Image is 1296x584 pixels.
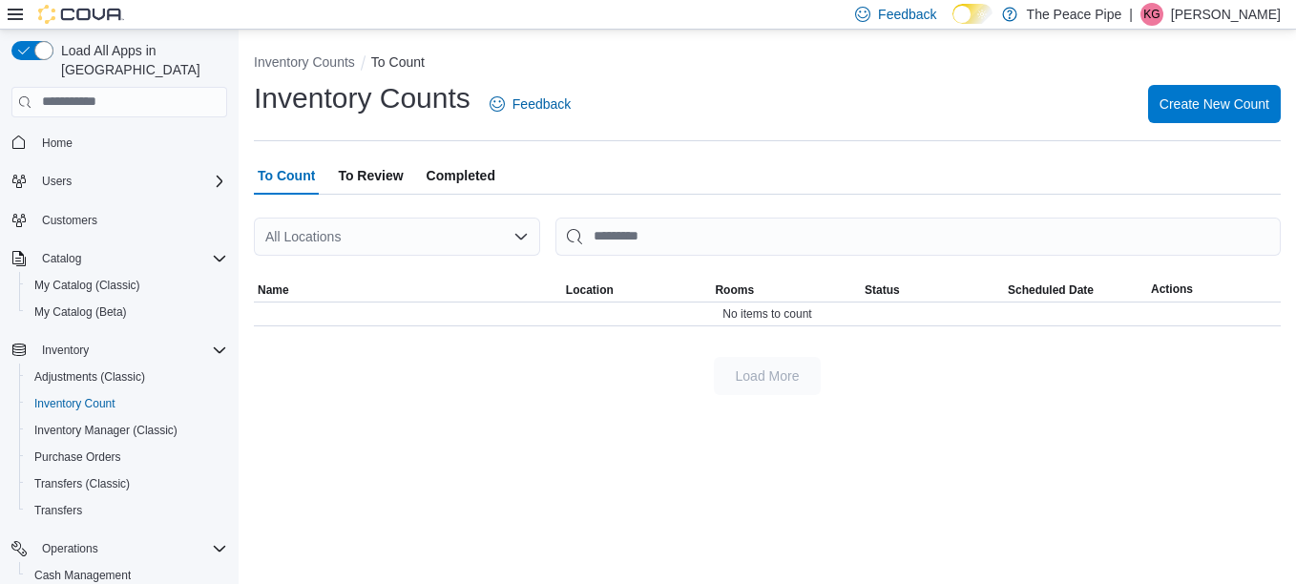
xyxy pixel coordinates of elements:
[34,170,79,193] button: Users
[427,156,495,195] span: Completed
[1027,3,1122,26] p: The Peace Pipe
[19,417,235,444] button: Inventory Manager (Classic)
[34,304,127,320] span: My Catalog (Beta)
[34,132,80,155] a: Home
[258,282,289,298] span: Name
[513,229,529,244] button: Open list of options
[27,472,137,495] a: Transfers (Classic)
[878,5,936,24] span: Feedback
[34,568,131,583] span: Cash Management
[4,337,235,364] button: Inventory
[27,301,227,323] span: My Catalog (Beta)
[19,299,235,325] button: My Catalog (Beta)
[4,168,235,195] button: Users
[34,423,178,438] span: Inventory Manager (Classic)
[562,279,712,302] button: Location
[952,24,953,25] span: Dark Mode
[34,247,227,270] span: Catalog
[27,301,135,323] a: My Catalog (Beta)
[4,535,235,562] button: Operations
[42,343,89,358] span: Inventory
[254,54,355,70] button: Inventory Counts
[42,136,73,151] span: Home
[371,54,425,70] button: To Count
[566,282,614,298] span: Location
[555,218,1281,256] input: This is a search bar. After typing your query, hit enter to filter the results lower in the page.
[4,245,235,272] button: Catalog
[1143,3,1160,26] span: KG
[952,4,993,24] input: Dark Mode
[53,41,227,79] span: Load All Apps in [GEOGRAPHIC_DATA]
[34,209,105,232] a: Customers
[19,497,235,524] button: Transfers
[34,396,115,411] span: Inventory Count
[19,272,235,299] button: My Catalog (Classic)
[27,392,123,415] a: Inventory Count
[27,446,227,469] span: Purchase Orders
[34,170,227,193] span: Users
[254,79,470,117] h1: Inventory Counts
[19,444,235,470] button: Purchase Orders
[1140,3,1163,26] div: Katie Gordon
[34,339,96,362] button: Inventory
[42,213,97,228] span: Customers
[27,365,153,388] a: Adjustments (Classic)
[27,274,148,297] a: My Catalog (Classic)
[34,449,121,465] span: Purchase Orders
[27,499,227,522] span: Transfers
[865,282,900,298] span: Status
[1129,3,1133,26] p: |
[715,282,754,298] span: Rooms
[1160,94,1269,114] span: Create New Count
[19,364,235,390] button: Adjustments (Classic)
[38,5,124,24] img: Cova
[861,279,1004,302] button: Status
[254,52,1281,75] nav: An example of EuiBreadcrumbs
[19,390,235,417] button: Inventory Count
[42,251,81,266] span: Catalog
[34,339,227,362] span: Inventory
[714,357,821,395] button: Load More
[1148,85,1281,123] button: Create New Count
[736,366,800,386] span: Load More
[34,131,227,155] span: Home
[34,369,145,385] span: Adjustments (Classic)
[1151,282,1193,297] span: Actions
[34,247,89,270] button: Catalog
[42,541,98,556] span: Operations
[722,306,811,322] span: No items to count
[338,156,403,195] span: To Review
[27,419,185,442] a: Inventory Manager (Classic)
[34,278,140,293] span: My Catalog (Classic)
[482,85,578,123] a: Feedback
[34,208,227,232] span: Customers
[34,537,227,560] span: Operations
[27,499,90,522] a: Transfers
[42,174,72,189] span: Users
[27,274,227,297] span: My Catalog (Classic)
[258,156,315,195] span: To Count
[1008,282,1094,298] span: Scheduled Date
[1004,279,1147,302] button: Scheduled Date
[4,129,235,156] button: Home
[19,470,235,497] button: Transfers (Classic)
[27,446,129,469] a: Purchase Orders
[711,279,861,302] button: Rooms
[27,365,227,388] span: Adjustments (Classic)
[34,537,106,560] button: Operations
[1171,3,1281,26] p: [PERSON_NAME]
[27,472,227,495] span: Transfers (Classic)
[254,279,562,302] button: Name
[512,94,571,114] span: Feedback
[27,419,227,442] span: Inventory Manager (Classic)
[4,206,235,234] button: Customers
[27,392,227,415] span: Inventory Count
[34,503,82,518] span: Transfers
[34,476,130,491] span: Transfers (Classic)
